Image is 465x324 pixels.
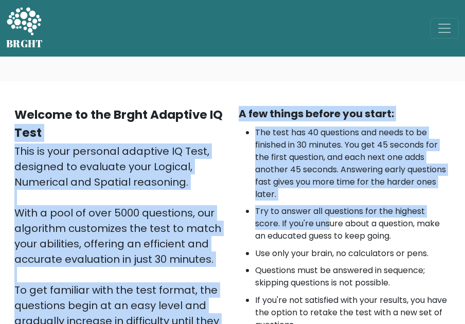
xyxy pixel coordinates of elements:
div: A few things before you start: [239,106,451,121]
li: Use only your brain, no calculators or pens. [255,247,451,260]
b: Welcome to the Brght Adaptive IQ Test [14,106,223,141]
li: The test has 40 questions and needs to be finished in 30 minutes. You get 45 seconds for the firs... [255,127,451,201]
li: Try to answer all questions for the highest score. If you're unsure about a question, make an edu... [255,205,451,242]
h5: BRGHT [6,38,43,50]
li: Questions must be answered in sequence; skipping questions is not possible. [255,264,451,289]
button: Toggle navigation [430,18,459,39]
a: BRGHT [6,4,43,52]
